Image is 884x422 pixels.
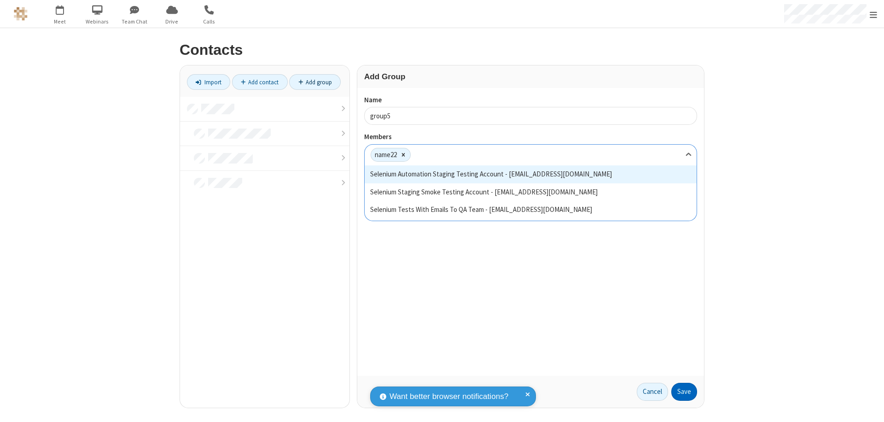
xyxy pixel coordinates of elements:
[637,383,668,401] a: Cancel
[364,132,697,142] label: Members
[117,18,152,26] span: Team Chat
[371,148,397,162] div: name22
[180,42,704,58] h2: Contacts
[365,165,697,183] div: Selenium Automation Staging Testing Account - [EMAIL_ADDRESS][DOMAIN_NAME]
[232,74,288,90] a: Add contact
[861,398,877,416] iframe: Chat
[43,18,77,26] span: Meet
[14,7,28,21] img: QA Selenium DO NOT DELETE OR CHANGE
[155,18,189,26] span: Drive
[671,383,697,401] button: Save
[192,18,227,26] span: Calls
[365,201,697,219] div: Selenium Tests With Emails To QA Team - [EMAIL_ADDRESS][DOMAIN_NAME]
[364,72,697,81] h3: Add Group
[364,107,697,125] input: Name
[187,74,230,90] a: Import
[80,18,115,26] span: Webinars
[390,391,508,403] span: Want better browser notifications?
[365,183,697,201] div: Selenium Staging Smoke Testing Account - [EMAIL_ADDRESS][DOMAIN_NAME]
[364,95,697,105] label: Name
[289,74,341,90] a: Add group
